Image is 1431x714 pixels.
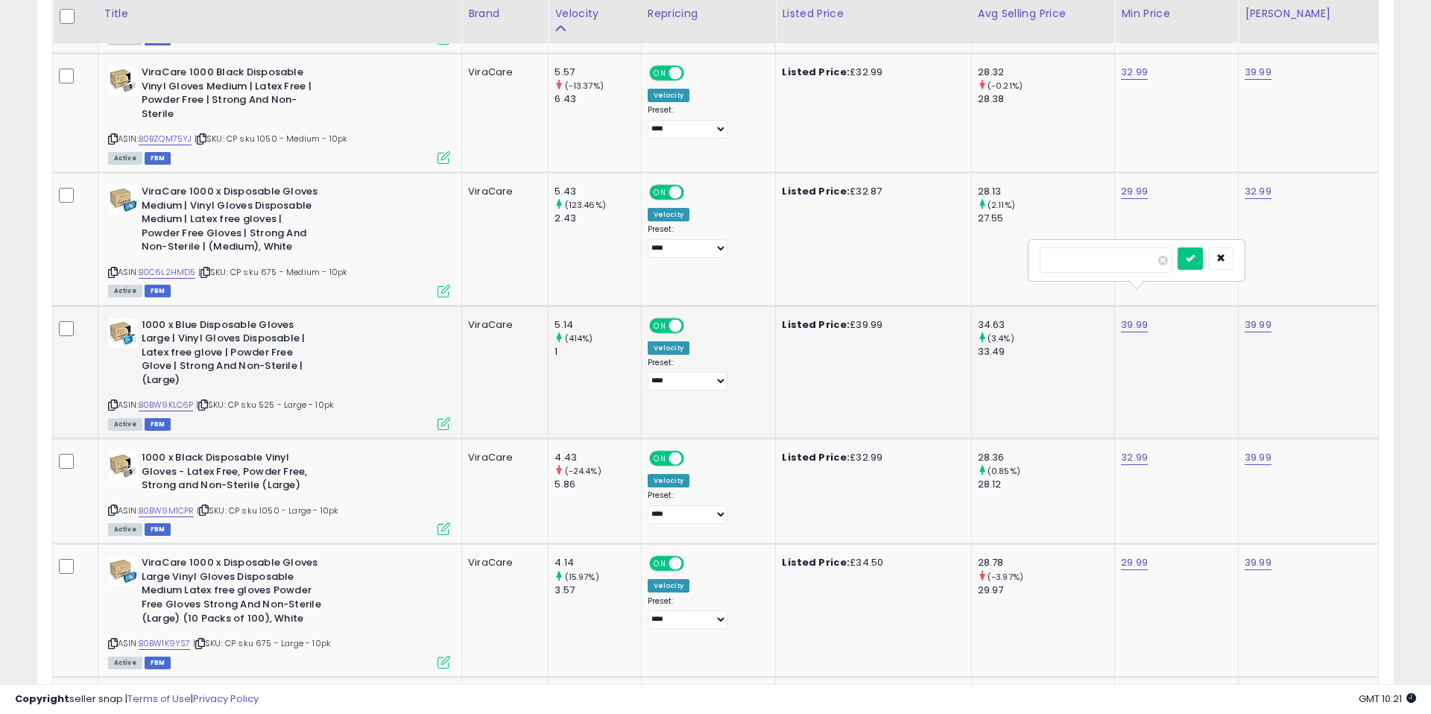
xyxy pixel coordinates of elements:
[648,474,689,487] div: Velocity
[988,80,1023,92] small: (-0.21%)
[782,6,964,22] div: Listed Price
[1121,184,1148,199] a: 29.99
[681,452,705,465] span: OFF
[196,399,334,411] span: | SKU: CP sku 525 - Large - 10pk
[988,199,1015,211] small: (2.11%)
[648,490,765,524] div: Preset:
[978,185,1115,198] div: 28.13
[145,523,171,536] span: FBM
[565,332,593,344] small: (414%)
[555,556,640,569] div: 4.14
[139,399,194,411] a: B0BW9KLC6P
[782,184,850,198] b: Listed Price:
[555,212,640,225] div: 2.43
[565,199,606,211] small: (123.46%)
[978,66,1115,79] div: 28.32
[468,318,537,332] div: ViraCare
[555,478,640,491] div: 5.86
[108,556,450,666] div: ASIN:
[139,133,192,145] a: B0BZQM75YJ
[978,345,1115,358] div: 33.49
[782,450,850,464] b: Listed Price:
[978,212,1115,225] div: 27.55
[555,185,640,198] div: 5.43
[108,556,138,586] img: 41JZVZjWQ8L._SL40_.jpg
[782,556,959,569] div: £34.50
[988,571,1023,583] small: (-3.97%)
[1245,65,1272,80] a: 39.99
[1245,555,1272,570] a: 39.99
[648,579,689,593] div: Velocity
[1121,555,1148,570] a: 29.99
[978,584,1115,597] div: 29.97
[1121,6,1232,22] div: Min Price
[648,358,765,391] div: Preset:
[648,6,770,22] div: Repricing
[648,89,689,102] div: Velocity
[142,66,323,124] b: ViraCare 1000 Black Disposable Vinyl Gloves Medium | Latex Free | Powder Free | Strong And Non-St...
[145,285,171,297] span: FBM
[782,317,850,332] b: Listed Price:
[1121,65,1148,80] a: 32.99
[108,451,138,481] img: 4126F6TIoYL._SL40_.jpg
[978,451,1115,464] div: 28.36
[468,66,537,79] div: ViraCare
[681,557,705,570] span: OFF
[565,465,601,477] small: (-24.4%)
[651,319,669,332] span: ON
[142,318,323,391] b: 1000 x Blue Disposable Gloves Large | Vinyl Gloves Disposable | Latex free glove | Powder Free Gl...
[108,451,450,534] div: ASIN:
[565,571,599,583] small: (15.97%)
[142,185,323,258] b: ViraCare 1000 x Disposable Gloves Medium | Vinyl Gloves Disposable Medium | Latex free gloves | P...
[468,451,537,464] div: ViraCare
[145,418,171,431] span: FBM
[681,67,705,80] span: OFF
[108,185,450,295] div: ASIN:
[198,266,348,278] span: | SKU: CP sku 675 - Medium - 10pk
[468,6,542,22] div: Brand
[555,6,634,22] div: Velocity
[651,67,669,80] span: ON
[555,584,640,597] div: 3.57
[648,596,765,630] div: Preset:
[978,556,1115,569] div: 28.78
[468,556,537,569] div: ViraCare
[978,478,1115,491] div: 28.12
[681,319,705,332] span: OFF
[1245,184,1272,199] a: 32.99
[15,692,69,706] strong: Copyright
[1121,450,1148,465] a: 32.99
[681,186,705,199] span: OFF
[108,152,142,165] span: All listings currently available for purchase on Amazon
[108,318,138,348] img: 41cgB0GfvuL._SL40_.jpg
[108,318,450,429] div: ASIN:
[782,185,959,198] div: £32.87
[782,451,959,464] div: £32.99
[555,318,640,332] div: 5.14
[1359,692,1416,706] span: 2025-08-13 10:21 GMT
[108,523,142,536] span: All listings currently available for purchase on Amazon
[108,418,142,431] span: All listings currently available for purchase on Amazon
[197,505,339,516] span: | SKU: CP sku 1050 - Large - 10pk
[978,92,1115,106] div: 28.38
[782,66,959,79] div: £32.99
[555,92,640,106] div: 6.43
[1245,450,1272,465] a: 39.99
[648,224,765,258] div: Preset:
[468,185,537,198] div: ViraCare
[782,555,850,569] b: Listed Price:
[782,65,850,79] b: Listed Price:
[142,556,323,629] b: ViraCare 1000 x Disposable Gloves Large Vinyl Gloves Disposable Medium Latex free gloves Powder F...
[651,452,669,465] span: ON
[555,66,640,79] div: 5.57
[108,285,142,297] span: All listings currently available for purchase on Amazon
[988,465,1020,477] small: (0.85%)
[108,66,450,162] div: ASIN:
[648,341,689,355] div: Velocity
[988,332,1014,344] small: (3.4%)
[651,557,669,570] span: ON
[142,451,323,496] b: 1000 x Black Disposable Vinyl Gloves - Latex Free, Powder Free, Strong and Non-Sterile (Large)
[195,133,348,145] span: | SKU: CP sku 1050 - Medium - 10pk
[108,66,138,95] img: 41EkjtwaPCL._SL40_.jpg
[978,318,1115,332] div: 34.63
